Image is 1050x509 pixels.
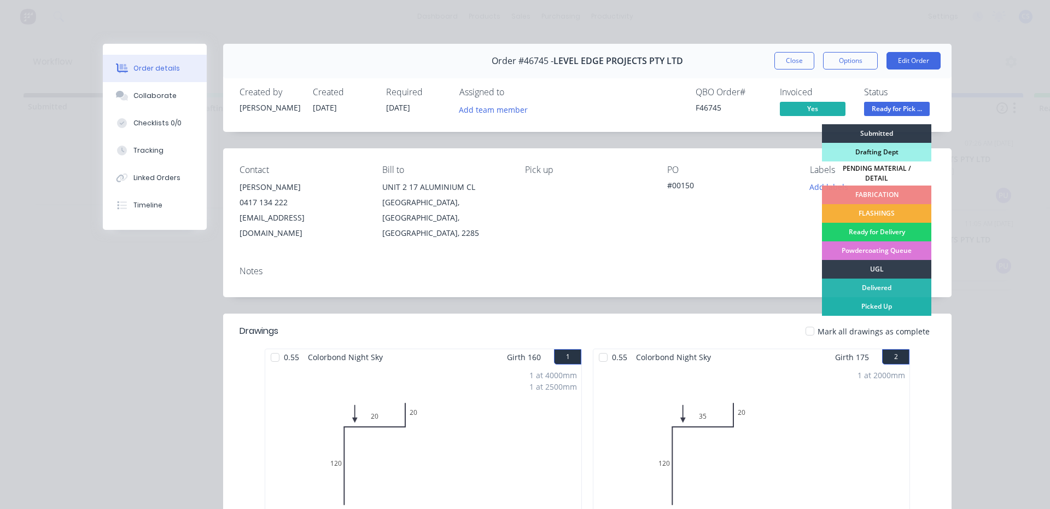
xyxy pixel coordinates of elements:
button: Add labels [804,180,854,194]
div: Created by [240,87,300,97]
div: QBO Order # [696,87,767,97]
div: Picked Up [822,297,931,316]
div: #00150 [667,180,792,195]
div: Created [313,87,373,97]
button: Close [774,52,814,70]
span: 0.55 [608,349,632,365]
div: UGL [822,260,931,279]
button: Options [823,52,878,70]
div: Checklists 0/0 [133,118,182,128]
span: LEVEL EDGE PROJECTS PTY LTD [553,56,683,66]
div: Collaborate [133,91,177,101]
div: Powdercoating Queue [822,241,931,260]
div: Submitted [822,124,931,143]
div: Labels [810,165,935,175]
button: Tracking [103,137,207,164]
span: Girth 160 [507,349,541,365]
button: Checklists 0/0 [103,109,207,137]
div: Contact [240,165,365,175]
button: Ready for Pick ... [864,102,930,118]
div: FABRICATION [822,186,931,204]
span: 0.55 [279,349,304,365]
button: Linked Orders [103,164,207,192]
div: Invoiced [780,87,851,97]
div: [EMAIL_ADDRESS][DOMAIN_NAME] [240,210,365,241]
div: Ready for Delivery [822,223,931,241]
button: Add team member [453,102,534,117]
span: Girth 175 [835,349,869,365]
div: Bill to [382,165,507,175]
div: 1 at 2500mm [529,381,577,392]
div: Drafting Dept [822,143,931,161]
div: Timeline [133,200,162,210]
div: Assigned to [459,87,569,97]
div: Order details [133,63,180,73]
div: [PERSON_NAME]0417 134 222[EMAIL_ADDRESS][DOMAIN_NAME] [240,180,365,241]
button: Order details [103,55,207,82]
span: Ready for Pick ... [864,102,930,115]
span: Colorbond Night Sky [632,349,715,365]
div: FLASHINGS [822,204,931,223]
div: Pick up [525,165,650,175]
span: [DATE] [313,102,337,113]
span: [DATE] [386,102,410,113]
div: UNIT 2 17 ALUMINIUM CL [382,180,507,195]
button: Collaborate [103,82,207,109]
div: PENDING MATERIAL / DETAIL [822,161,931,186]
div: Drawings [240,325,278,338]
div: F46745 [696,102,767,113]
div: UNIT 2 17 ALUMINIUM CL[GEOGRAPHIC_DATA], [GEOGRAPHIC_DATA], [GEOGRAPHIC_DATA], 2285 [382,180,507,241]
button: Timeline [103,192,207,219]
span: Yes [780,102,845,115]
div: Status [864,87,935,97]
div: Required [386,87,446,97]
div: Tracking [133,146,164,155]
div: Linked Orders [133,173,180,183]
div: [GEOGRAPHIC_DATA], [GEOGRAPHIC_DATA], [GEOGRAPHIC_DATA], 2285 [382,195,507,241]
span: Colorbond Night Sky [304,349,387,365]
button: 1 [554,349,581,365]
div: PO [667,165,792,175]
span: Order #46745 - [492,56,553,66]
div: [PERSON_NAME] [240,102,300,113]
button: Edit Order [886,52,941,70]
div: Notes [240,266,935,276]
button: Add team member [459,102,534,117]
div: 0417 134 222 [240,195,365,210]
button: 2 [882,349,909,365]
div: 1 at 4000mm [529,369,577,381]
div: [PERSON_NAME] [240,180,365,195]
div: 1 at 2000mm [857,369,905,381]
div: Delivered [822,279,931,297]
